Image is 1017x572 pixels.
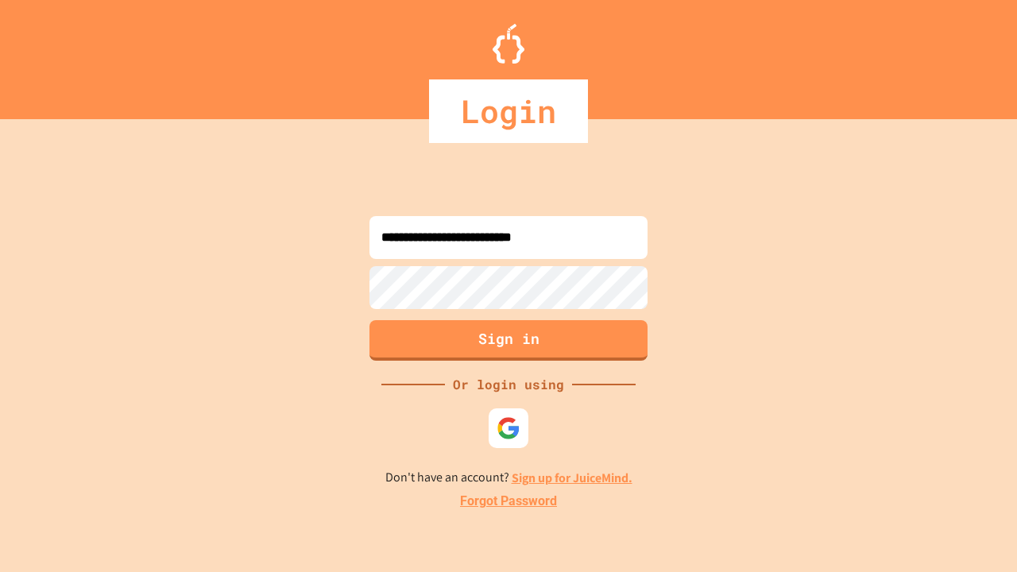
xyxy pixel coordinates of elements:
img: google-icon.svg [497,416,520,440]
div: Or login using [445,375,572,394]
p: Don't have an account? [385,468,632,488]
a: Forgot Password [460,492,557,511]
button: Sign in [369,320,648,361]
div: Login [429,79,588,143]
img: Logo.svg [493,24,524,64]
a: Sign up for JuiceMind. [512,470,632,486]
